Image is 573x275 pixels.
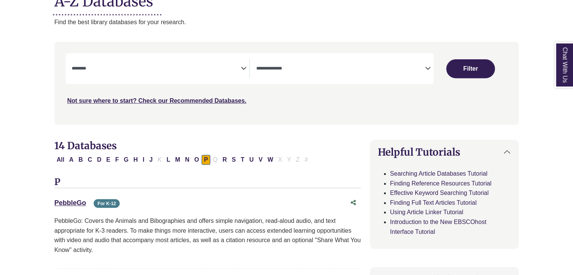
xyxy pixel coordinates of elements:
[446,59,494,78] button: Submit for Search Results
[54,155,66,165] button: All
[113,155,121,165] button: Filter Results F
[390,209,463,215] a: Using Article Linker Tutorial
[54,156,311,162] div: Alpha-list to filter by first letter of database name
[230,155,238,165] button: Filter Results S
[239,155,247,165] button: Filter Results T
[265,155,276,165] button: Filter Results W
[390,199,476,206] a: Finding Full Text Articles Tutorial
[202,155,210,165] button: Filter Results P
[67,97,246,104] a: Not sure where to start? Check our Recommended Databases.
[67,155,76,165] button: Filter Results A
[54,216,361,255] p: PebbleGo: Covers the Animals and Bibographies and offers simple navigation, read-aloud audio, and...
[370,140,518,164] button: Helpful Tutorials
[104,155,113,165] button: Filter Results E
[147,155,155,165] button: Filter Results J
[256,66,425,72] textarea: Search
[140,155,146,165] button: Filter Results I
[85,155,94,165] button: Filter Results C
[94,199,120,208] span: For K-12
[54,177,361,188] h3: P
[390,219,486,235] a: Introduction to the New EBSCOhost Interface Tutorial
[95,155,104,165] button: Filter Results D
[131,155,140,165] button: Filter Results H
[390,170,487,177] a: Searching Article Databases Tutorial
[256,155,265,165] button: Filter Results V
[54,42,519,124] nav: Search filters
[173,155,182,165] button: Filter Results M
[164,155,173,165] button: Filter Results L
[72,66,241,72] textarea: Search
[390,180,491,187] a: Finding Reference Resources Tutorial
[346,196,361,210] button: Share this database
[390,190,488,196] a: Effective Keyword Searching Tutorial
[54,199,86,207] a: PebbleGo
[54,17,519,27] p: Find the best library databases for your research.
[76,155,85,165] button: Filter Results B
[54,139,117,152] span: 14 Databases
[192,155,201,165] button: Filter Results O
[183,155,192,165] button: Filter Results N
[122,155,131,165] button: Filter Results G
[220,155,229,165] button: Filter Results R
[247,155,256,165] button: Filter Results U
